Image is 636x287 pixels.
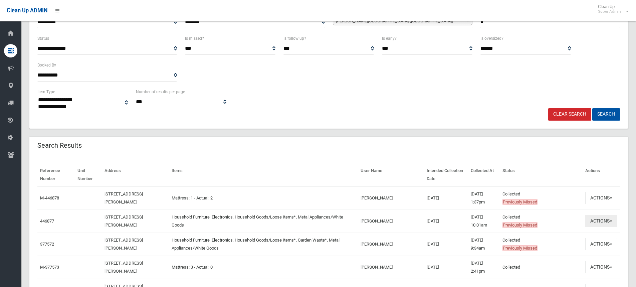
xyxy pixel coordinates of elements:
span: Previously Missed [502,222,538,228]
td: Collected [500,256,583,279]
label: Status [37,35,49,42]
th: Status [500,163,583,186]
td: [PERSON_NAME] [358,233,424,256]
td: [DATE] 1:37pm [468,186,500,210]
a: [STREET_ADDRESS][PERSON_NAME] [104,238,143,251]
button: Actions [585,238,617,250]
span: Clean Up ADMIN [7,7,47,14]
a: Clear Search [548,108,591,121]
label: Is oversized? [480,35,503,42]
td: Mattress: 3 - Actual: 0 [169,256,358,279]
td: Collected [500,209,583,233]
a: [STREET_ADDRESS][PERSON_NAME] [104,191,143,204]
th: Intended Collection Date [424,163,468,186]
label: Is early? [382,35,397,42]
td: Collected [500,186,583,210]
td: [PERSON_NAME] [358,186,424,210]
a: M-377573 [40,265,59,270]
label: Booked By [37,61,56,69]
th: Collected At [468,163,500,186]
td: [DATE] 9:34am [468,233,500,256]
label: Is missed? [185,35,204,42]
small: Super Admin [598,9,621,14]
td: [PERSON_NAME] [358,209,424,233]
button: Search [592,108,620,121]
button: Actions [585,215,617,227]
td: [DATE] [424,233,468,256]
a: M-446878 [40,195,59,200]
td: [DATE] 10:01am [468,209,500,233]
label: Number of results per page [136,88,185,96]
span: Clean Up [595,4,628,14]
span: Previously Missed [502,245,538,251]
td: [PERSON_NAME] [358,256,424,279]
th: Items [169,163,358,186]
th: Actions [583,163,620,186]
td: [DATE] [424,186,468,210]
a: [STREET_ADDRESS][PERSON_NAME] [104,214,143,228]
td: Mattress: 1 - Actual: 2 [169,186,358,210]
a: 446877 [40,219,54,224]
label: Item Type [37,88,55,96]
td: [DATE] [424,256,468,279]
button: Actions [585,192,617,204]
a: [STREET_ADDRESS][PERSON_NAME] [104,261,143,274]
button: Actions [585,261,617,273]
a: 377572 [40,242,54,247]
td: Household Furniture, Electronics, Household Goods/Loose Items*, Garden Waste*, Metal Appliances/W... [169,233,358,256]
th: Address [102,163,169,186]
label: Is follow up? [283,35,306,42]
header: Search Results [29,139,90,152]
td: Collected [500,233,583,256]
span: Previously Missed [502,199,538,205]
th: Unit Number [75,163,102,186]
td: [DATE] [424,209,468,233]
td: [DATE] 2:41pm [468,256,500,279]
th: User Name [358,163,424,186]
th: Reference Number [37,163,75,186]
td: Household Furniture, Electronics, Household Goods/Loose Items*, Metal Appliances/White Goods [169,209,358,233]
